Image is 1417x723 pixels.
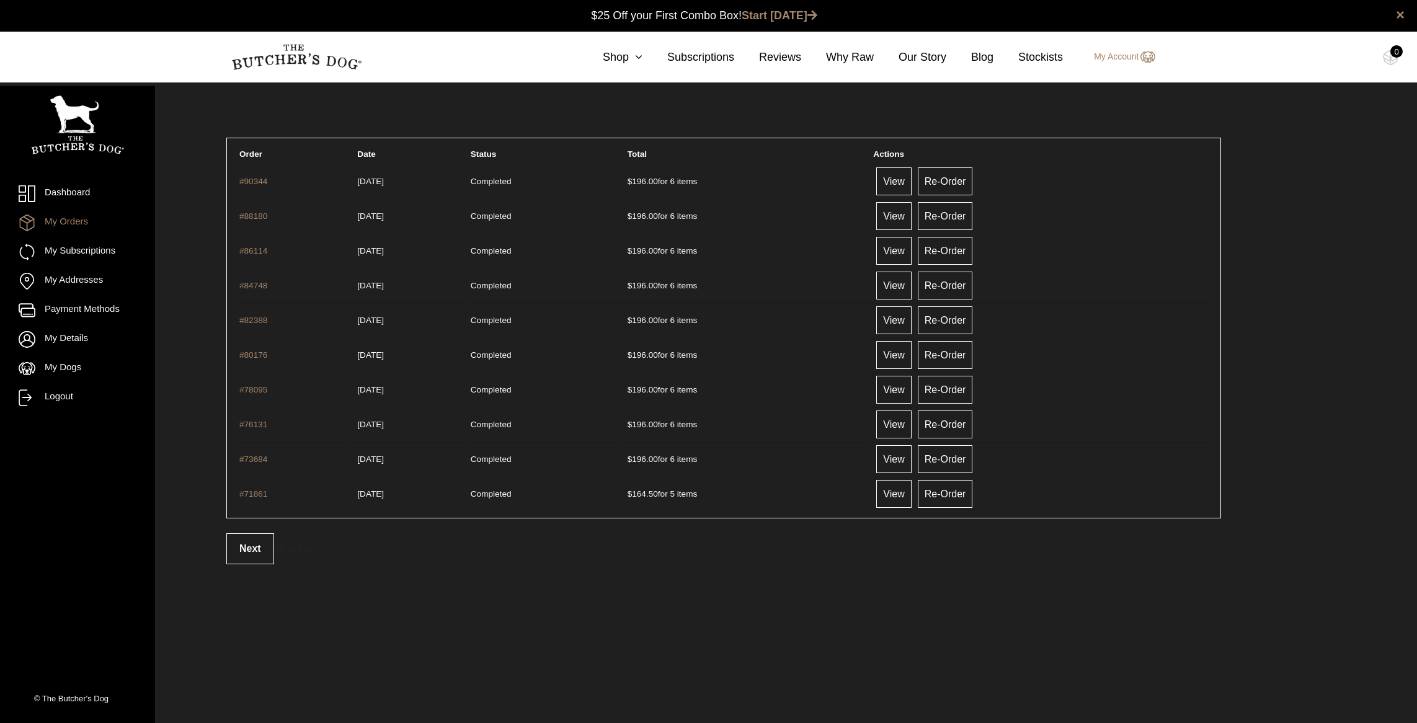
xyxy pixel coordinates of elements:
span: 196.00 [628,177,658,186]
a: View [876,237,911,265]
span: 196.00 [628,455,658,464]
td: for 6 items [623,407,868,441]
a: #88180 [239,211,267,221]
span: $ [628,246,633,255]
a: My Details [19,331,136,348]
td: for 6 items [623,303,868,337]
span: 196.00 [628,316,658,325]
span: $ [628,489,633,499]
a: Payment Methods [19,302,136,319]
a: Re-Order [918,410,973,438]
a: Re-Order [918,167,973,195]
a: #80176 [239,350,267,360]
span: 196.00 [628,385,658,394]
td: for 6 items [623,164,868,198]
span: Actions [873,149,904,159]
a: close [1396,7,1405,22]
td: Completed [466,303,621,337]
span: $ [628,455,633,464]
a: My Orders [19,215,136,231]
td: Completed [466,373,621,406]
time: [DATE] [357,316,384,325]
a: #82388 [239,316,267,325]
a: Re-Order [918,202,973,230]
a: #73684 [239,455,267,464]
time: [DATE] [357,420,384,429]
time: [DATE] [357,211,384,221]
td: for 6 items [623,373,868,406]
a: Our Story [874,49,946,66]
a: Re-Order [918,376,973,404]
td: Completed [466,338,621,371]
td: Completed [466,164,621,198]
a: #71861 [239,489,267,499]
span: 196.00 [628,350,658,360]
span: $ [628,177,633,186]
td: Completed [466,442,621,476]
time: [DATE] [357,281,384,290]
span: 164.50 [628,489,658,499]
span: 196.00 [628,281,658,290]
time: [DATE] [357,489,384,499]
td: Completed [466,234,621,267]
a: Re-Order [918,306,973,334]
a: View [876,445,911,473]
span: Status [471,149,497,159]
a: Dashboard [19,185,136,202]
a: #84748 [239,281,267,290]
a: My Account [1082,50,1155,64]
td: Completed [466,199,621,233]
td: Completed [466,407,621,441]
div: 0 [1390,45,1403,58]
a: View [876,341,911,369]
a: Logout [19,389,136,406]
a: Re-Order [918,480,973,508]
a: #76131 [239,420,267,429]
time: [DATE] [357,177,384,186]
span: $ [628,420,633,429]
a: #90344 [239,177,267,186]
div: .is-active [226,533,1221,564]
a: Re-Order [918,445,973,473]
span: Order [239,149,262,159]
span: $ [628,211,633,221]
span: 196.00 [628,420,658,429]
td: for 6 items [623,442,868,476]
a: My Subscriptions [19,244,136,260]
img: TBD_Cart-Empty.png [1383,50,1398,66]
a: Subscriptions [642,49,734,66]
time: [DATE] [357,350,384,360]
a: View [876,272,911,299]
td: for 6 items [623,338,868,371]
span: Date [357,149,375,159]
a: View [876,167,911,195]
a: Re-Order [918,237,973,265]
a: Next [226,533,274,564]
a: Re-Order [918,272,973,299]
span: $ [628,316,633,325]
a: View [876,202,911,230]
a: My Dogs [19,360,136,377]
span: Total [628,149,647,159]
a: Start [DATE] [742,9,817,22]
span: $ [628,281,633,290]
a: #78095 [239,385,267,394]
time: [DATE] [357,246,384,255]
a: View [876,306,911,334]
td: Completed [466,268,621,302]
span: 196.00 [628,246,658,255]
span: $ [628,350,633,360]
a: Why Raw [801,49,874,66]
a: Reviews [734,49,801,66]
a: View [876,410,911,438]
td: for 5 items [623,477,868,510]
a: View [876,376,911,404]
time: [DATE] [357,385,384,394]
a: Shop [578,49,642,66]
img: TBD_Portrait_Logo_White.png [31,95,124,154]
a: Blog [946,49,993,66]
a: #86114 [239,246,267,255]
a: My Addresses [19,273,136,290]
td: for 6 items [623,268,868,302]
time: [DATE] [357,455,384,464]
